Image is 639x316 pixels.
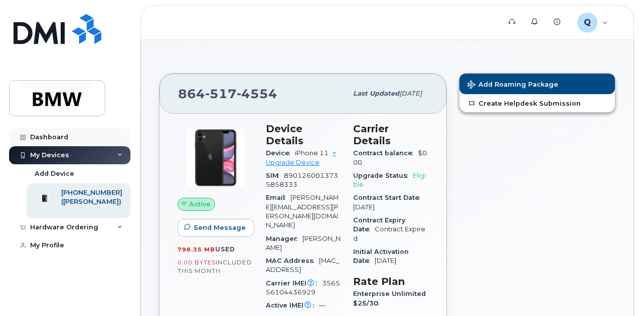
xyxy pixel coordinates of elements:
a: + Upgrade Device [266,149,336,166]
span: 798.35 MB [178,246,215,253]
span: 356556104436929 [266,279,340,296]
span: — [319,301,326,309]
span: Add Roaming Package [467,81,558,90]
span: Initial Activation Date [353,248,409,264]
h3: Carrier Details [353,123,428,147]
span: 8901260013735858333 [266,172,338,188]
a: Create Helpdesk Submission [459,94,615,112]
span: Enterprise Unlimited $25/30 [353,290,426,306]
h3: Device Details [266,123,341,147]
span: Send Message [194,223,246,232]
span: Contract Expired [353,225,425,242]
span: [PERSON_NAME] [266,235,341,251]
iframe: Messenger Launcher [595,272,631,308]
span: Carrier IMEI [266,279,322,287]
span: Upgrade Status [353,172,413,179]
span: Manager [266,235,302,242]
h3: Rate Plan [353,275,428,287]
span: Contract balance [353,149,418,157]
span: 864 [178,86,277,101]
span: [DATE] [375,257,396,264]
span: MAC Address [266,257,319,264]
span: Active [189,199,211,209]
span: Device [266,149,295,157]
img: iPhone_11.jpg [186,128,246,188]
span: [DATE] [399,90,422,97]
span: iPhone 11 [295,149,329,157]
span: 4554 [237,86,277,101]
button: Add Roaming Package [459,74,615,94]
span: Last updated [353,90,399,97]
span: Contract Start Date [353,194,425,201]
span: 0.00 Bytes [178,259,216,266]
span: 517 [205,86,237,101]
span: Contract Expiry Date [353,216,405,233]
span: $0.00 [353,149,428,166]
span: Active IMEI [266,301,319,309]
button: Send Message [178,219,254,237]
span: Email [266,194,290,201]
span: [PERSON_NAME][EMAIL_ADDRESS][PERSON_NAME][DOMAIN_NAME] [266,194,339,229]
span: SIM [266,172,284,179]
span: [DATE] [353,203,375,211]
span: used [215,245,235,253]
